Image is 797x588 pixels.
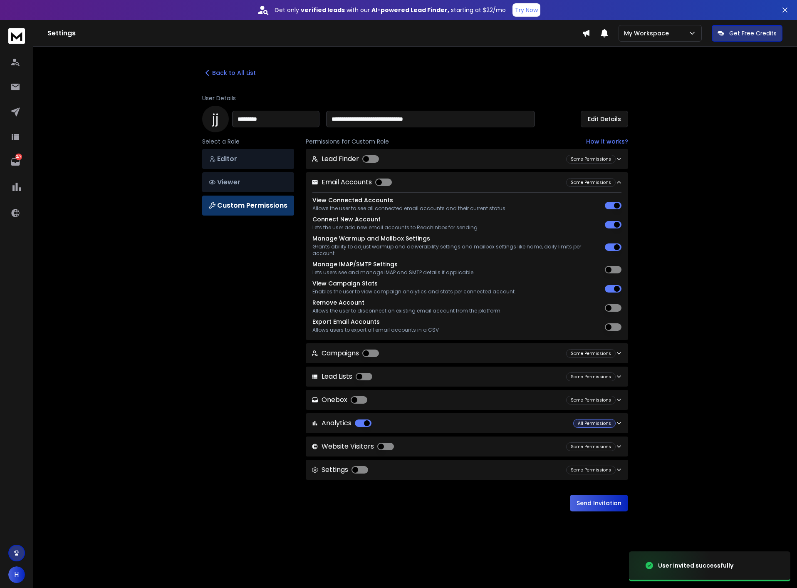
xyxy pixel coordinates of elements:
[312,154,379,164] p: Lead Finder
[566,178,616,187] div: Some Permissions
[47,28,582,38] h1: Settings
[312,465,368,475] p: Settings
[312,288,516,295] p: Enables the user to view campaign analytics and stats per connected account.
[570,495,628,511] button: Send Invitation
[312,298,364,307] label: Remove Account
[202,68,256,78] button: Back to All List
[312,348,379,358] p: Campaigns
[312,308,502,314] p: Allows the user to disconnect an existing email account from the platform.
[209,201,287,211] p: Custom Permissions
[586,137,628,146] a: How it works?
[306,172,628,192] button: Email Accounts Some Permissions
[566,466,616,474] div: Some Permissions
[306,149,628,169] button: Lead Finder Some Permissions
[306,390,628,410] button: Onebox Some Permissions
[8,566,25,583] button: H
[306,460,628,480] button: Settings Some Permissions
[658,561,733,570] div: User invited successfully
[712,25,782,42] button: Get Free Credits
[7,154,24,170] a: 277
[312,418,371,428] p: Analytics
[312,234,430,243] label: Manage Warmup and Mailbox Settings
[312,327,439,333] p: Allows users to export all email accounts in a CSV
[306,137,389,146] span: Permissions for Custom Role
[312,196,393,204] label: View Connected Accounts
[202,106,229,132] div: j j
[306,413,628,433] button: Analytics All Permissions
[202,94,628,102] p: User Details
[209,177,287,187] p: Viewer
[566,349,616,358] div: Some Permissions
[312,205,507,212] p: Allows the user to see all connected email accounts and their current status.
[8,28,25,44] img: logo
[566,155,616,164] div: Some Permissions
[312,243,598,257] p: Grants ability to adjust warmup and deliverability settings and mailbox settings like name, daily...
[312,260,398,268] label: Manage IMAP/SMTP Settings
[209,154,287,164] p: Editor
[312,395,367,405] p: Onebox
[624,29,672,37] p: My Workspace
[15,154,22,160] p: 277
[573,419,616,428] div: All Permissions
[729,29,777,37] p: Get Free Credits
[312,177,392,187] p: Email Accounts
[515,6,538,14] p: Try Now
[312,372,372,382] p: Lead Lists
[581,111,628,127] button: Edit Details
[312,442,394,452] p: Website Visitors
[301,6,345,14] strong: verified leads
[371,6,449,14] strong: AI-powered Lead Finder,
[566,396,616,404] div: Some Permissions
[306,437,628,457] button: Website Visitors Some Permissions
[312,318,380,326] label: Export Email Accounts
[566,442,616,451] div: Some Permissions
[306,343,628,363] button: Campaigns Some Permissions
[312,224,478,231] p: Lets the user add new email accounts to ReachInbox for sending
[312,215,381,223] label: Connect New Account
[312,269,473,276] p: Lets users see and manage IMAP and SMTP details if applicable
[202,137,294,146] p: Select a Role
[312,279,378,288] label: View Campaign Stats
[566,372,616,381] div: Some Permissions
[275,6,506,14] p: Get only with our starting at $22/mo
[306,367,628,387] button: Lead Lists Some Permissions
[306,192,628,340] div: Email Accounts Some Permissions
[512,3,540,17] button: Try Now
